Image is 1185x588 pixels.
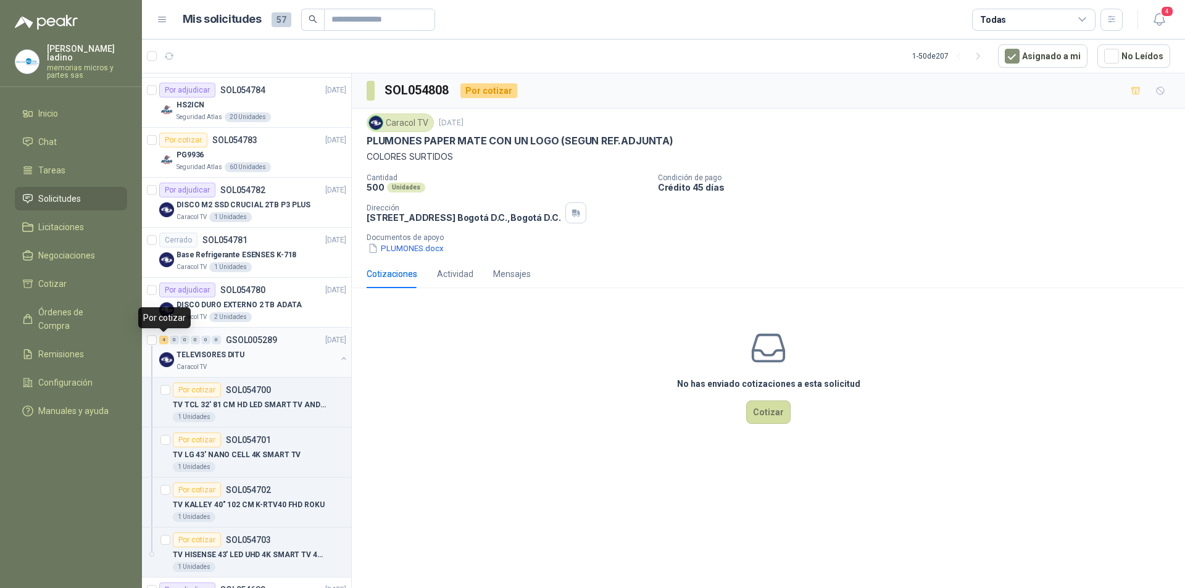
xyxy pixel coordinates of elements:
[325,135,346,146] p: [DATE]
[159,202,174,217] img: Company Logo
[47,44,127,62] p: [PERSON_NAME] ladino
[177,149,204,161] p: PG9936
[367,150,1170,164] p: COLORES SURTIDOS
[658,173,1180,182] p: Condición de pago
[226,486,271,494] p: SOL054702
[15,371,127,394] a: Configuración
[325,184,346,196] p: [DATE]
[38,164,65,177] span: Tareas
[173,549,326,561] p: TV HISENSE 43' LED UHD 4K SMART TV 43A6N
[1148,9,1170,31] button: 4
[658,182,1180,193] p: Crédito 45 días
[15,159,127,182] a: Tareas
[159,102,174,117] img: Company Logo
[177,162,222,172] p: Seguridad Atlas
[159,333,349,372] a: 4 0 0 0 0 0 GSOL005289[DATE] Company LogoTELEVISORES DITUCaracol TV
[369,116,383,130] img: Company Logo
[226,536,271,544] p: SOL054703
[15,15,78,30] img: Logo peakr
[177,249,296,261] p: Base Refrigerante ESENSES K-718
[173,433,221,447] div: Por cotizar
[177,262,207,272] p: Caracol TV
[15,102,127,125] a: Inicio
[209,262,252,272] div: 1 Unidades
[159,252,174,267] img: Company Logo
[367,182,385,193] p: 500
[142,278,351,328] a: Por adjudicarSOL054780[DATE] Company LogoDISCO DURO EXTERNO 2 TB ADATACaracol TV2 Unidades
[173,512,215,522] div: 1 Unidades
[385,81,451,100] h3: SOL054808
[38,249,95,262] span: Negociaciones
[173,499,325,511] p: TV KALLEY 40" 102 CM K-RTV40 FHD ROKU
[177,349,244,361] p: TELEVISORES DITU
[367,242,445,255] button: PLUMONES.docx
[159,183,215,197] div: Por adjudicar
[38,376,93,389] span: Configuración
[173,383,221,397] div: Por cotizar
[159,133,207,147] div: Por cotizar
[177,299,302,311] p: DISCO DURO EXTERNO 2 TB ADATA
[226,436,271,444] p: SOL054701
[912,46,988,66] div: 1 - 50 de 207
[220,86,265,94] p: SOL054784
[173,412,215,422] div: 1 Unidades
[367,212,560,223] p: [STREET_ADDRESS] Bogotá D.C. , Bogotá D.C.
[367,173,648,182] p: Cantidad
[177,212,207,222] p: Caracol TV
[38,404,109,418] span: Manuales y ayuda
[142,228,351,278] a: CerradoSOL054781[DATE] Company LogoBase Refrigerante ESENSES K-718Caracol TV1 Unidades
[142,78,351,128] a: Por adjudicarSOL054784[DATE] Company LogoHS2ICNSeguridad Atlas20 Unidades
[38,220,84,234] span: Licitaciones
[170,336,179,344] div: 0
[159,83,215,97] div: Por adjudicar
[159,233,197,247] div: Cerrado
[15,342,127,366] a: Remisiones
[15,50,39,73] img: Company Logo
[142,178,351,228] a: Por adjudicarSOL054782[DATE] Company LogoDISCO M2 SSD CRUCIAL 2TB P3 PLUSCaracol TV1 Unidades
[173,399,326,411] p: TV TCL 32' 81 CM HD LED SMART TV ANDROID
[47,64,127,79] p: memorias micros y partes sas
[226,386,271,394] p: SOL054700
[209,312,252,322] div: 2 Unidades
[325,234,346,246] p: [DATE]
[142,428,351,478] a: Por cotizarSOL054701TV LG 43' NANO CELL 4K SMART TV1 Unidades
[138,307,191,328] div: Por cotizar
[177,112,222,122] p: Seguridad Atlas
[212,336,221,344] div: 0
[387,183,425,193] div: Unidades
[1097,44,1170,68] button: No Leídos
[220,286,265,294] p: SOL054780
[226,336,277,344] p: GSOL005289
[460,83,517,98] div: Por cotizar
[677,377,860,391] h3: No has enviado cotizaciones a esta solicitud
[367,135,673,147] p: PLUMONES PAPER MATE CON UN LOGO (SEGUN REF.ADJUNTA)
[173,449,301,461] p: TV LG 43' NANO CELL 4K SMART TV
[177,362,207,372] p: Caracol TV
[201,336,210,344] div: 0
[272,12,291,27] span: 57
[173,562,215,572] div: 1 Unidades
[212,136,257,144] p: SOL054783
[15,244,127,267] a: Negociaciones
[325,334,346,346] p: [DATE]
[159,283,215,297] div: Por adjudicar
[142,528,351,578] a: Por cotizarSOL054703TV HISENSE 43' LED UHD 4K SMART TV 43A6N1 Unidades
[367,233,1180,242] p: Documentos de apoyo
[15,215,127,239] a: Licitaciones
[202,236,247,244] p: SOL054781
[220,186,265,194] p: SOL054782
[183,10,262,28] h1: Mis solicitudes
[439,117,464,129] p: [DATE]
[367,114,434,132] div: Caracol TV
[746,400,791,424] button: Cotizar
[38,135,57,149] span: Chat
[159,302,174,317] img: Company Logo
[367,267,417,281] div: Cotizaciones
[177,199,310,211] p: DISCO M2 SSD CRUCIAL 2TB P3 PLUS
[225,162,271,172] div: 60 Unidades
[437,267,473,281] div: Actividad
[142,478,351,528] a: Por cotizarSOL054702TV KALLEY 40" 102 CM K-RTV40 FHD ROKU1 Unidades
[15,300,127,337] a: Órdenes de Compra
[38,192,81,205] span: Solicitudes
[191,336,200,344] div: 0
